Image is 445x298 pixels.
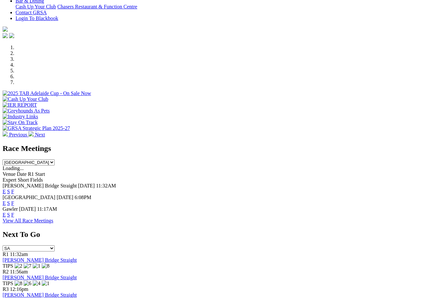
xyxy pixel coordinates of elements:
a: E [3,189,6,194]
img: chevron-left-pager-white.svg [3,131,8,136]
span: Next [35,132,45,137]
a: View All Race Meetings [3,218,53,223]
a: F [11,200,14,206]
span: TIPS [3,281,13,286]
img: 4 [33,281,40,286]
div: Bar & Dining [16,4,442,10]
img: Stay On Track [3,120,38,125]
img: chevron-right-pager-white.svg [28,131,34,136]
span: R3 [3,286,9,292]
span: 11:32AM [96,183,116,188]
img: logo-grsa-white.png [3,27,8,32]
span: R1 [3,251,9,257]
a: Cash Up Your Club [16,4,56,9]
a: E [3,212,6,218]
span: R2 [3,269,9,274]
a: F [11,212,14,218]
a: Previous [3,132,28,137]
span: TIPS [3,263,13,269]
a: S [7,189,10,194]
a: Contact GRSA [16,10,47,15]
img: 6 [24,281,31,286]
h2: Next To Go [3,230,442,239]
span: 11:32am [10,251,28,257]
a: E [3,200,6,206]
img: 8 [15,281,22,286]
span: Previous [9,132,27,137]
span: Venue [3,171,16,177]
span: Fields [30,177,43,183]
h2: Race Meetings [3,144,442,153]
img: Industry Links [3,114,38,120]
img: 2025 TAB Adelaide Cup - On Sale Now [3,90,91,96]
img: Greyhounds As Pets [3,108,50,114]
span: [GEOGRAPHIC_DATA] [3,195,55,200]
a: S [7,200,10,206]
span: Gawler [3,206,18,212]
span: R1 Start [28,171,45,177]
span: Loading... [3,165,24,171]
a: Chasers Restaurant & Function Centre [57,4,137,9]
img: Cash Up Your Club [3,96,48,102]
span: 6:08PM [75,195,92,200]
a: S [7,212,10,218]
img: 1 [42,281,49,286]
img: twitter.svg [9,33,14,38]
a: [PERSON_NAME] Bridge Straight [3,257,77,263]
span: 11:17AM [37,206,57,212]
span: [DATE] [19,206,36,212]
a: [PERSON_NAME] Bridge Straight [3,292,77,298]
img: GRSA Strategic Plan 2025-27 [3,125,70,131]
img: facebook.svg [3,33,8,38]
a: [PERSON_NAME] Bridge Straight [3,275,77,280]
span: [DATE] [57,195,73,200]
a: Next [28,132,45,137]
img: 1 [33,263,40,269]
span: 12:16pm [10,286,28,292]
span: [DATE] [78,183,95,188]
span: Date [17,171,27,177]
a: Login To Blackbook [16,16,58,21]
img: 7 [24,263,31,269]
img: IER REPORT [3,102,37,108]
a: F [11,189,14,194]
img: 2 [15,263,22,269]
span: Short [18,177,29,183]
span: [PERSON_NAME] Bridge Straight [3,183,77,188]
img: 8 [42,263,49,269]
span: Expert [3,177,16,183]
span: 11:56am [10,269,28,274]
